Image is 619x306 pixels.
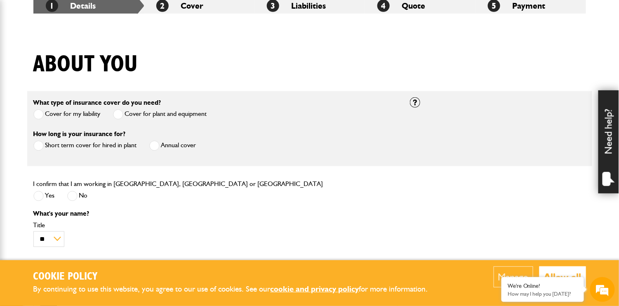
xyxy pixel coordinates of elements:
[67,191,88,201] label: No
[508,291,578,297] p: How may I help you today?
[33,222,398,228] label: Title
[33,99,161,106] label: What type of insurance cover do you need?
[33,51,138,78] h1: About you
[33,181,323,187] label: I confirm that I am working in [GEOGRAPHIC_DATA], [GEOGRAPHIC_DATA] or [GEOGRAPHIC_DATA]
[33,283,442,296] p: By continuing to use this website, you agree to our use of cookies. See our for more information.
[43,46,139,57] div: Chat with us now
[135,4,155,24] div: Minimize live chat window
[508,282,578,290] div: We're Online!
[33,271,442,283] h2: Cookie Policy
[11,76,151,94] input: Enter your last name
[598,90,619,193] div: Need help?
[11,149,151,234] textarea: Type your message and hit 'Enter'
[494,266,533,287] button: Manage
[33,131,126,137] label: How long is your insurance for?
[113,109,207,120] label: Cover for plant and equipment
[112,241,150,252] em: Start Chat
[271,284,359,294] a: cookie and privacy policy
[33,210,398,217] p: What's your name?
[14,46,35,57] img: d_20077148190_company_1631870298795_20077148190
[33,191,55,201] label: Yes
[11,101,151,119] input: Enter your email address
[149,141,196,151] label: Annual cover
[539,266,586,287] button: Allow all
[33,109,101,120] label: Cover for my liability
[11,125,151,143] input: Enter your phone number
[33,141,137,151] label: Short term cover for hired in plant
